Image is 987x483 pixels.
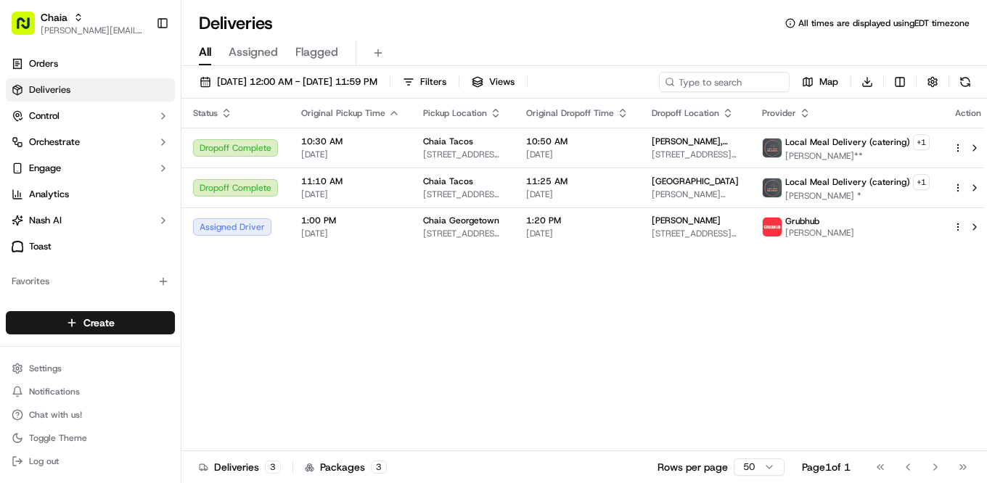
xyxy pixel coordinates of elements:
[6,131,175,154] button: Orchestrate
[423,189,503,200] span: [STREET_ADDRESS][US_STATE]
[955,72,975,92] button: Refresh
[301,136,400,147] span: 10:30 AM
[229,44,278,61] span: Assigned
[785,215,819,227] span: Grubhub
[762,107,796,119] span: Provider
[785,150,930,162] span: [PERSON_NAME]**
[785,176,910,188] span: Local Meal Delivery (catering)
[785,190,930,202] span: [PERSON_NAME] *
[305,460,387,474] div: Packages
[6,78,175,102] a: Deliveries
[423,228,503,239] span: [STREET_ADDRESS][US_STATE]
[423,149,503,160] span: [STREET_ADDRESS][US_STATE]
[763,178,782,197] img: lmd_logo.png
[6,183,175,206] a: Analytics
[785,227,854,239] span: [PERSON_NAME]
[301,215,400,226] span: 1:00 PM
[371,461,387,474] div: 3
[526,149,628,160] span: [DATE]
[301,228,400,239] span: [DATE]
[301,149,400,160] span: [DATE]
[913,134,930,150] button: +1
[785,136,910,148] span: Local Meal Delivery (catering)
[265,461,281,474] div: 3
[802,460,851,474] div: Page 1 of 1
[193,72,384,92] button: [DATE] 12:00 AM - [DATE] 11:59 PM
[29,409,82,421] span: Chat with us!
[295,44,338,61] span: Flagged
[193,107,218,119] span: Status
[29,363,62,374] span: Settings
[423,107,487,119] span: Pickup Location
[29,240,52,253] span: Toast
[526,136,628,147] span: 10:50 AM
[423,176,473,187] span: Chaia Tacos
[526,228,628,239] span: [DATE]
[6,104,175,128] button: Control
[6,235,175,258] a: Toast
[199,44,211,61] span: All
[6,311,175,334] button: Create
[301,107,385,119] span: Original Pickup Time
[763,139,782,157] img: lmd_logo.png
[526,189,628,200] span: [DATE]
[423,136,473,147] span: Chaia Tacos
[652,189,739,200] span: [PERSON_NAME] Dining Hall, [STREET_ADDRESS][US_STATE]
[526,107,614,119] span: Original Dropoff Time
[6,209,175,232] button: Nash AI
[6,6,150,41] button: Chaia[PERSON_NAME][EMAIL_ADDRESS][DOMAIN_NAME]
[199,460,281,474] div: Deliveries
[913,174,930,190] button: +1
[29,162,61,175] span: Engage
[6,270,175,293] div: Favorites
[659,72,790,92] input: Type to search
[12,241,23,252] img: Toast logo
[6,52,175,75] a: Orders
[396,72,453,92] button: Filters
[652,136,739,147] span: [PERSON_NAME], TownsendP& Stockton LL:
[29,136,80,149] span: Orchestrate
[41,25,144,36] button: [PERSON_NAME][EMAIL_ADDRESS][DOMAIN_NAME]
[489,75,515,88] span: Views
[6,428,175,448] button: Toggle Theme
[652,215,721,226] span: [PERSON_NAME]
[526,215,628,226] span: 1:20 PM
[526,176,628,187] span: 11:25 AM
[798,17,970,29] span: All times are displayed using EDT timezone
[6,381,175,402] button: Notifications
[423,215,499,226] span: Chaia Georgetown
[29,57,58,70] span: Orders
[199,12,273,35] h1: Deliveries
[652,149,739,160] span: [STREET_ADDRESS][US_STATE][US_STATE]
[301,176,400,187] span: 11:10 AM
[41,10,67,25] button: Chaia
[29,83,70,96] span: Deliveries
[29,386,80,397] span: Notifications
[83,315,115,330] span: Create
[29,214,62,227] span: Nash AI
[795,72,845,92] button: Map
[29,188,69,201] span: Analytics
[217,75,377,88] span: [DATE] 12:00 AM - [DATE] 11:59 PM
[819,75,838,88] span: Map
[652,176,739,187] span: [GEOGRAPHIC_DATA]
[652,228,739,239] span: [STREET_ADDRESS][US_STATE]
[420,75,446,88] span: Filters
[763,218,782,236] img: 5e692f75ce7d37001a5d71f1
[6,157,175,180] button: Engage
[6,405,175,425] button: Chat with us!
[29,455,59,467] span: Log out
[6,358,175,379] button: Settings
[29,432,87,444] span: Toggle Theme
[29,110,60,123] span: Control
[652,107,719,119] span: Dropoff Location
[6,451,175,471] button: Log out
[301,189,400,200] span: [DATE]
[465,72,521,92] button: Views
[658,460,728,474] p: Rows per page
[953,107,983,119] div: Action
